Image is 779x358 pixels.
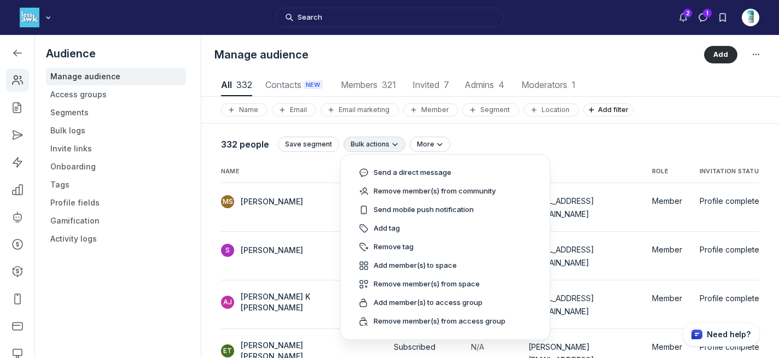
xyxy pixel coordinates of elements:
[221,168,240,175] span: Name
[410,137,450,152] button: More
[344,137,405,152] button: Bulk actions
[411,74,450,96] button: Invited7
[700,168,763,175] span: Invitation status
[46,104,186,121] a: Segments
[682,322,760,347] button: Circle support widget
[498,79,504,90] span: 4
[417,140,434,149] span: More
[374,204,474,215] span: Send mobile push notification
[221,195,303,208] button: [PERSON_NAME]
[374,316,505,327] span: Remove member(s) from access group
[652,245,682,254] span: Member
[46,194,186,212] a: Profile fields
[471,342,484,351] span: N/A
[394,342,435,351] span: Subscribed
[700,196,759,206] span: Profile complete
[272,103,316,116] button: Email
[374,186,496,197] span: Remove member(s) from community
[221,74,252,96] button: All332
[382,79,396,90] span: 321
[528,196,594,219] span: [EMAIL_ADDRESS][DOMAIN_NAME]
[693,8,713,27] button: Direct messages
[583,103,633,116] button: Add filter
[306,80,321,90] span: New
[467,105,514,114] div: Segment
[374,279,480,290] span: Remove member(s) from space
[20,8,39,27] img: Less Awkward Hub logo
[528,294,594,316] span: [EMAIL_ADDRESS][DOMAIN_NAME]
[519,80,578,89] span: Moderators
[201,35,779,74] header: Page Header
[46,46,186,61] h5: Audience
[463,74,506,96] button: Admins4
[700,294,759,303] span: Profile complete
[221,296,234,309] div: AJ
[46,176,186,193] a: Tags
[221,139,269,150] span: 332 people
[524,103,579,116] button: Location
[374,260,457,271] span: Add member(s) to space
[652,294,682,303] span: Member
[374,297,482,308] span: Add member(s) to access group
[374,242,414,253] span: Remove tag
[746,45,766,64] button: Actions
[704,46,737,63] button: Add
[339,80,398,89] span: Members
[321,103,399,116] button: Email marketing
[46,140,186,157] a: Invite links
[46,86,186,103] a: Access groups
[221,244,303,257] button: [PERSON_NAME]
[652,168,668,175] span: Role
[275,8,504,27] button: Search
[572,79,575,90] span: 1
[221,195,234,208] div: MS
[325,105,394,114] div: Email marketing
[751,49,761,60] svg: Actions
[742,9,759,26] button: User menu options
[339,74,398,96] button: Members321
[46,212,186,230] a: Gamification
[46,68,186,85] a: Manage audience
[528,245,594,267] span: [EMAIL_ADDRESS][DOMAIN_NAME]
[411,80,450,89] span: Invited
[673,8,693,27] button: Notifications
[241,196,303,207] span: [PERSON_NAME]
[46,122,186,139] a: Bulk logs
[519,74,578,96] button: Moderators1
[652,196,682,206] span: Member
[351,140,389,149] span: Bulk actions
[265,80,326,90] span: Contacts
[221,80,252,89] span: All
[236,79,252,90] span: 332
[46,230,186,248] a: Activity logs
[462,103,519,116] button: Segment
[285,140,332,149] span: Save segment
[214,47,695,62] h1: Manage audience
[277,105,311,114] div: Email
[444,79,449,90] span: 7
[221,344,234,357] div: ET
[598,105,633,114] span: Add filter
[46,158,186,175] a: Onboarding
[713,8,733,27] button: Bookmarks
[241,245,303,256] span: [PERSON_NAME]
[403,103,458,116] button: Member
[700,245,759,254] span: Profile complete
[265,74,326,96] button: ContactsNew
[707,329,751,340] p: Need help?
[226,105,263,114] div: Name
[374,223,400,234] span: Add tag
[221,103,268,116] button: Name
[374,167,451,178] span: Send a direct message
[241,291,359,313] span: [PERSON_NAME] K [PERSON_NAME]
[20,7,54,28] button: Less Awkward Hub logo
[528,105,574,114] div: Location
[408,105,453,114] div: Member
[652,342,682,351] span: Member
[463,80,506,89] span: Admins
[221,244,234,257] div: S
[278,137,339,152] button: Save segment
[221,291,359,313] button: [PERSON_NAME] K [PERSON_NAME]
